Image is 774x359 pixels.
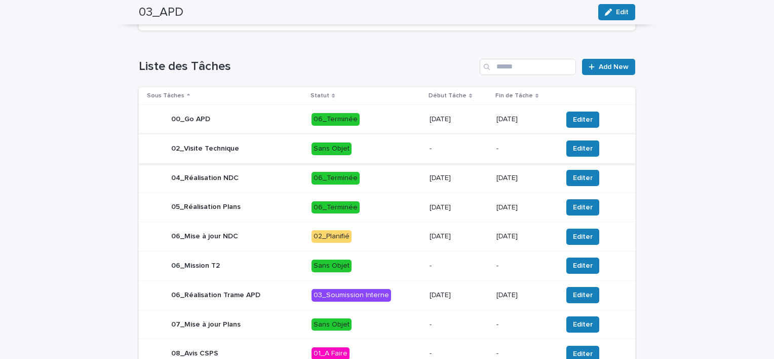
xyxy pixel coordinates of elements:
button: Edit [598,4,635,20]
p: Sous Tâches [147,90,184,101]
button: Editer [566,199,599,216]
p: - [430,349,488,358]
button: Editer [566,112,599,128]
p: 05_Réalisation Plans [171,203,241,211]
p: 06_Réalisation Trame APD [171,291,260,300]
div: Sans Objet [312,318,352,331]
button: Editer [566,229,599,245]
p: Statut [311,90,329,101]
span: Edit [616,9,629,16]
p: [DATE] [430,174,488,183]
p: 02_Visite Technique [171,145,239,153]
tr: 04_Réalisation NDC06_Terminée[DATE][DATE]Editer [139,163,635,193]
a: Add New [582,59,635,75]
p: [DATE] [496,203,555,212]
tr: 06_Mise à jour NDC02_Planifié[DATE][DATE]Editer [139,222,635,252]
p: [DATE] [430,203,488,212]
p: [DATE] [430,232,488,241]
p: 04_Réalisation NDC [171,174,239,183]
p: - [496,262,555,270]
p: 06_Mise à jour NDC [171,232,238,241]
p: [DATE] [496,291,555,300]
div: 06_Terminée [312,172,360,185]
tr: 07_Mise à jour PlansSans Objet--Editer [139,310,635,339]
p: - [496,349,555,358]
div: Sans Objet [312,142,352,155]
p: - [430,145,488,153]
p: [DATE] [496,232,555,241]
tr: 00_Go APD06_Terminée[DATE][DATE]Editer [139,105,635,134]
div: 06_Terminée [312,201,360,214]
p: Début Tâche [429,90,467,101]
span: Add New [599,63,629,70]
p: 06_Mission T2 [171,262,220,270]
button: Editer [566,258,599,274]
tr: 06_Réalisation Trame APD03_Soumission Interne[DATE][DATE]Editer [139,280,635,310]
p: [DATE] [430,291,488,300]
h2: 03_APD [139,5,183,20]
p: 08_Avis CSPS [171,349,218,358]
div: 03_Soumission Interne [312,289,391,302]
p: [DATE] [496,174,555,183]
button: Editer [566,316,599,333]
span: Editer [573,143,593,154]
span: Editer [573,261,593,271]
p: Fin de Tâche [495,90,533,101]
span: Editer [573,349,593,359]
div: Sans Objet [312,260,352,272]
tr: 02_Visite TechniqueSans Objet--Editer [139,134,635,163]
div: 02_Planifié [312,230,352,243]
span: Editer [573,232,593,242]
span: Editer [573,290,593,300]
p: [DATE] [496,115,555,124]
p: 00_Go APD [171,115,210,124]
input: Search [480,59,576,75]
tr: 06_Mission T2Sans Objet--Editer [139,252,635,281]
p: - [430,320,488,329]
span: Editer [573,319,593,330]
p: [DATE] [430,115,488,124]
button: Editer [566,140,599,157]
span: Editer [573,173,593,183]
span: Editer [573,202,593,212]
div: 06_Terminée [312,113,360,126]
tr: 05_Réalisation Plans06_Terminée[DATE][DATE]Editer [139,193,635,222]
p: - [496,145,555,153]
span: Editer [573,115,593,125]
button: Editer [566,170,599,186]
button: Editer [566,287,599,303]
h1: Liste des Tâches [139,59,476,74]
p: - [496,320,555,329]
p: 07_Mise à jour Plans [171,320,241,329]
p: - [430,262,488,270]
